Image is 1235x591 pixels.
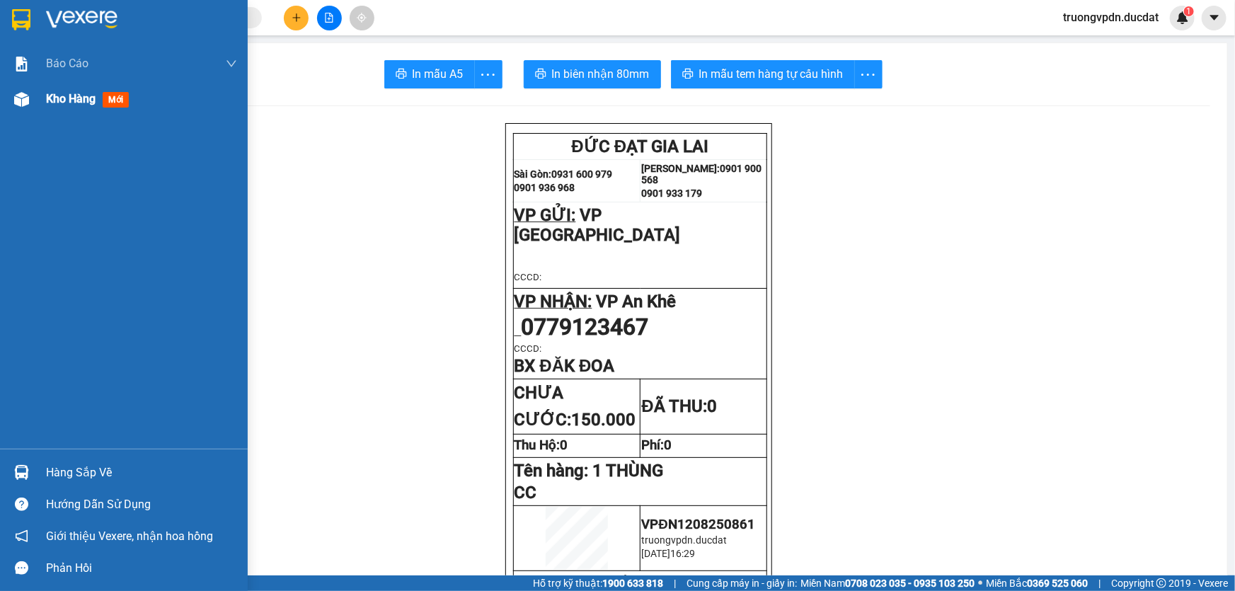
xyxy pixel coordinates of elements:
span: more [855,66,882,84]
span: | [1098,575,1101,591]
strong: ĐÃ THU: [641,396,716,416]
div: Hướng dẫn sử dụng [46,494,237,515]
button: more [474,60,502,88]
span: mới [103,92,129,108]
strong: 0901 900 568 [641,163,762,185]
span: notification [15,529,28,543]
span: BX ĐĂK ĐOA [515,356,615,376]
span: Miền Bắc [986,575,1088,591]
strong: 0931 600 979 [52,47,121,60]
strong: Thu Hộ: [515,437,568,453]
img: warehouse-icon [14,92,29,107]
span: VP GỬI: [515,205,576,225]
span: truongvpdn.ducdat [641,534,727,546]
span: VP An Khê [597,292,677,311]
strong: CHƯA CƯỚC: [515,383,636,430]
span: Kho hàng [46,92,96,105]
span: printer [535,68,546,81]
span: printer [682,68,694,81]
strong: 0901 936 968 [515,182,575,193]
strong: Sài Gòn: [515,168,552,180]
button: printerIn biên nhận 80mm [524,60,661,88]
img: icon-new-feature [1176,11,1189,24]
span: Miền Nam [800,575,975,591]
span: 0 [664,437,672,453]
span: question-circle [15,498,28,511]
strong: 0901 936 968 [9,62,79,76]
span: CCCD: [515,343,542,354]
span: aim [357,13,367,23]
span: ĐỨC ĐẠT GIA LAI [572,137,709,156]
span: VPĐN1208250861 [641,517,754,532]
span: 1 THÙNG [593,461,664,481]
button: printerIn mẫu A5 [384,60,475,88]
span: CCCD: [515,272,542,282]
span: Giới thiệu Vexere, nhận hoa hồng [46,527,213,545]
strong: 0931 600 979 [552,168,613,180]
span: 0 [561,437,568,453]
button: file-add [317,6,342,30]
sup: 1 [1184,6,1194,16]
strong: 0708 023 035 - 0935 103 250 [845,578,975,589]
span: In mẫu tem hàng tự cấu hình [699,65,844,83]
span: file-add [324,13,334,23]
button: plus [284,6,309,30]
button: aim [350,6,374,30]
strong: 0901 933 179 [641,188,702,199]
span: VP GỬI: [9,88,71,108]
span: printer [396,68,407,81]
span: 16:29 [670,548,695,559]
span: In mẫu A5 [413,65,464,83]
span: Cung cấp máy in - giấy in: [687,575,797,591]
button: more [854,60,883,88]
strong: [PERSON_NAME]: [133,40,222,53]
span: CC [515,483,537,503]
span: plus [292,13,301,23]
strong: 0901 933 179 [133,69,202,82]
span: copyright [1156,578,1166,588]
span: | [674,575,676,591]
span: down [226,58,237,69]
span: VP [GEOGRAPHIC_DATA] [9,88,176,128]
span: more [475,66,502,84]
img: logo-vxr [12,9,30,30]
span: ⚪️ [978,580,982,586]
img: warehouse-icon [14,465,29,480]
span: VP NHẬN: [515,292,592,311]
div: Hàng sắp về [46,462,237,483]
span: message [15,561,28,575]
strong: 1900 633 818 [602,578,663,589]
img: solution-icon [14,57,29,71]
span: [DATE] [641,548,670,559]
strong: Sài Gòn: [9,47,52,60]
span: 150.000 [572,410,636,430]
span: Báo cáo [46,54,88,72]
span: In biên nhận 80mm [552,65,650,83]
span: 1 [1186,6,1191,16]
span: truongvpdn.ducdat [1052,8,1170,26]
td: Phát triển bởi [DOMAIN_NAME] [513,570,767,589]
span: 0779123467 [522,314,649,340]
span: Tên hàng: [515,461,664,481]
div: Phản hồi [46,558,237,579]
strong: [PERSON_NAME]: [641,163,720,174]
span: ĐỨC ĐẠT GIA LAI [61,13,198,33]
span: 0 [707,396,717,416]
button: printerIn mẫu tem hàng tự cấu hình [671,60,855,88]
strong: Phí: [641,437,672,453]
span: caret-down [1208,11,1221,24]
button: caret-down [1202,6,1227,30]
span: Hỗ trợ kỹ thuật: [533,575,663,591]
strong: 0901 900 568 [133,40,247,67]
span: VP [GEOGRAPHIC_DATA] [515,205,681,245]
strong: 0369 525 060 [1027,578,1088,589]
